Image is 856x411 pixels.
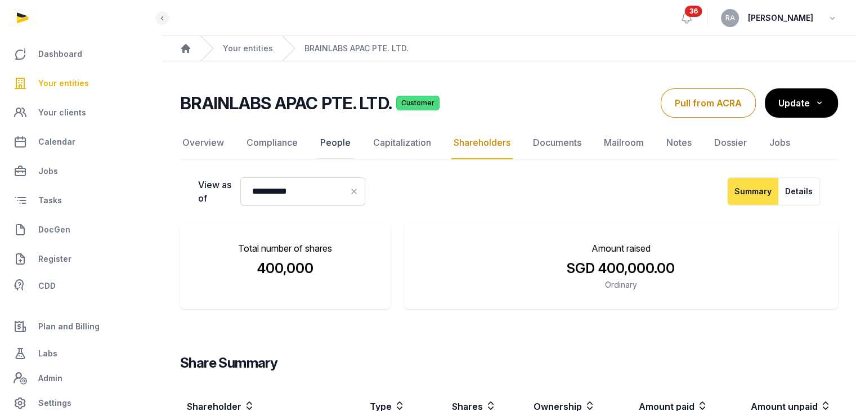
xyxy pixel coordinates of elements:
[38,164,58,178] span: Jobs
[38,252,71,266] span: Register
[9,128,153,155] a: Calendar
[605,280,637,289] span: Ordinary
[422,242,820,255] p: Amount raised
[38,135,75,149] span: Calendar
[396,96,440,110] span: Customer
[38,47,82,61] span: Dashboard
[778,177,820,205] button: Details
[371,127,433,159] a: Capitalization
[38,372,62,385] span: Admin
[38,194,62,207] span: Tasks
[685,6,702,17] span: 36
[38,396,71,410] span: Settings
[9,245,153,272] a: Register
[162,36,856,61] nav: Breadcrumb
[9,41,153,68] a: Dashboard
[531,127,584,159] a: Documents
[661,88,756,118] button: Pull from ACRA
[9,367,153,390] a: Admin
[778,97,810,109] span: Update
[712,127,749,159] a: Dossier
[198,178,231,205] label: View as of
[180,127,838,159] nav: Tabs
[602,127,646,159] a: Mailroom
[727,177,779,205] button: Summary
[9,313,153,340] a: Plan and Billing
[198,242,373,255] p: Total number of shares
[9,275,153,297] a: CDD
[9,70,153,97] a: Your entities
[180,127,226,159] a: Overview
[767,127,792,159] a: Jobs
[38,223,70,236] span: DocGen
[38,279,56,293] span: CDD
[9,187,153,214] a: Tasks
[765,88,838,118] button: Update
[9,216,153,243] a: DocGen
[223,43,273,54] a: Your entities
[9,99,153,126] a: Your clients
[748,11,813,25] span: [PERSON_NAME]
[38,77,89,90] span: Your entities
[304,43,409,54] a: BRAINLABS APAC PTE. LTD.
[9,158,153,185] a: Jobs
[567,260,675,276] span: SGD 400,000.00
[198,260,373,278] div: 400,000
[721,9,739,27] button: RA
[38,320,100,333] span: Plan and Billing
[38,106,86,119] span: Your clients
[664,127,694,159] a: Notes
[180,354,838,372] h3: Share Summary
[725,15,735,21] span: RA
[38,347,57,360] span: Labs
[9,340,153,367] a: Labs
[451,127,513,159] a: Shareholders
[318,127,353,159] a: People
[240,177,365,205] input: Datepicker input
[180,93,392,113] h2: BRAINLABS APAC PTE. LTD.
[244,127,300,159] a: Compliance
